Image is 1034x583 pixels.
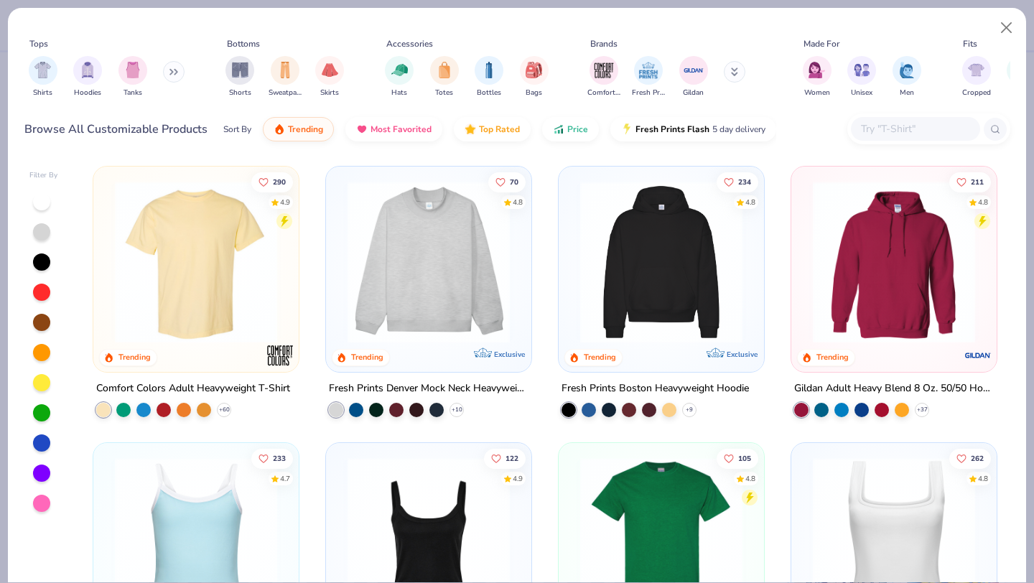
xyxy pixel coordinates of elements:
div: filter for Tanks [118,56,147,98]
div: Sort By [223,123,251,136]
div: Made For [804,37,839,50]
img: trending.gif [274,123,285,135]
button: filter button [847,56,876,98]
img: Comfort Colors logo [266,341,294,370]
img: most_fav.gif [356,123,368,135]
button: filter button [520,56,549,98]
span: 122 [506,454,518,462]
img: 029b8af0-80e6-406f-9fdc-fdf898547912 [108,181,284,343]
button: filter button [430,56,459,98]
button: Like [252,172,294,192]
img: Men Image [899,62,915,78]
span: Cropped [962,88,991,98]
button: filter button [475,56,503,98]
button: filter button [893,56,921,98]
span: Hoodies [74,88,101,98]
button: filter button [632,56,665,98]
span: + 60 [219,406,230,414]
span: Price [567,123,588,135]
span: Men [900,88,914,98]
div: filter for Women [803,56,832,98]
button: filter button [315,56,344,98]
span: Gildan [683,88,704,98]
img: f5d85501-0dbb-4ee4-b115-c08fa3845d83 [340,181,517,343]
button: Fresh Prints Flash5 day delivery [610,117,776,141]
img: Totes Image [437,62,452,78]
span: Fresh Prints [632,88,665,98]
button: Price [542,117,599,141]
span: Exclusive [727,350,758,359]
div: filter for Hoodies [73,56,102,98]
div: filter for Men [893,56,921,98]
div: filter for Shirts [29,56,57,98]
span: 290 [274,178,287,185]
span: Bottles [477,88,501,98]
span: Shirts [33,88,52,98]
div: filter for Skirts [315,56,344,98]
div: filter for Sweatpants [269,56,302,98]
div: 4.9 [513,473,523,484]
img: Gildan logo [963,341,992,370]
span: 105 [738,454,751,462]
button: Like [717,448,758,468]
img: Shirts Image [34,62,51,78]
img: 01756b78-01f6-4cc6-8d8a-3c30c1a0c8ac [806,181,982,343]
button: Like [717,172,758,192]
span: Exclusive [494,350,525,359]
div: filter for Totes [430,56,459,98]
span: 234 [738,178,751,185]
span: Shorts [229,88,251,98]
div: filter for Fresh Prints [632,56,665,98]
div: filter for Bottles [475,56,503,98]
span: Top Rated [479,123,520,135]
span: + 37 [916,406,927,414]
div: Accessories [386,37,433,50]
div: 4.7 [281,473,291,484]
img: 91acfc32-fd48-4d6b-bdad-a4c1a30ac3fc [573,181,750,343]
div: Fresh Prints Denver Mock Neck Heavyweight Sweatshirt [329,380,528,398]
span: 70 [510,178,518,185]
span: Fresh Prints Flash [635,123,709,135]
img: Bottles Image [481,62,497,78]
button: Trending [263,117,334,141]
img: Hoodies Image [80,62,96,78]
input: Try "T-Shirt" [860,121,970,137]
button: filter button [385,56,414,98]
div: 4.9 [281,197,291,207]
div: Fits [963,37,977,50]
img: Fresh Prints Image [638,60,659,81]
img: Unisex Image [854,62,870,78]
span: Hats [391,88,407,98]
div: 4.8 [745,197,755,207]
div: 4.8 [978,473,988,484]
span: Comfort Colors [587,88,620,98]
div: filter for Gildan [679,56,708,98]
div: 4.8 [513,197,523,207]
img: Tanks Image [125,62,141,78]
span: Sweatpants [269,88,302,98]
div: filter for Comfort Colors [587,56,620,98]
img: a90f7c54-8796-4cb2-9d6e-4e9644cfe0fe [517,181,694,343]
button: filter button [118,56,147,98]
img: Sweatpants Image [277,62,293,78]
span: Totes [435,88,453,98]
button: filter button [73,56,102,98]
span: 5 day delivery [712,121,765,138]
div: Gildan Adult Heavy Blend 8 Oz. 50/50 Hooded Sweatshirt [794,380,994,398]
div: Tops [29,37,48,50]
button: filter button [29,56,57,98]
button: Like [949,448,991,468]
div: Browse All Customizable Products [24,121,208,138]
div: filter for Hats [385,56,414,98]
div: Filter By [29,170,58,181]
button: Like [488,172,526,192]
button: Most Favorited [345,117,442,141]
div: filter for Unisex [847,56,876,98]
div: 4.8 [745,473,755,484]
button: filter button [962,56,991,98]
img: TopRated.gif [465,123,476,135]
img: Comfort Colors Image [593,60,615,81]
div: Bottoms [227,37,260,50]
div: 4.8 [978,197,988,207]
img: Bags Image [526,62,541,78]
